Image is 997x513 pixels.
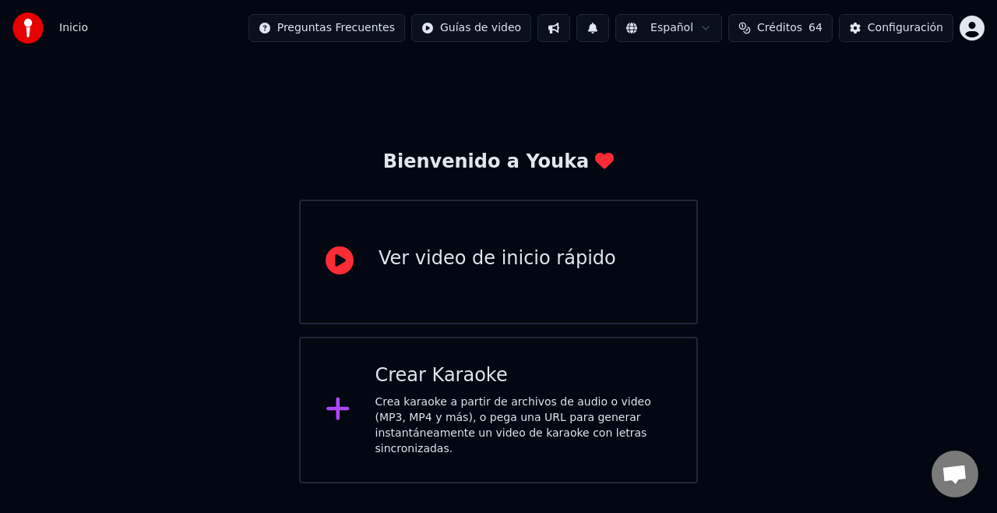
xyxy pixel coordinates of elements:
[868,20,943,36] div: Configuración
[383,150,615,175] div: Bienvenido a Youka
[248,14,405,42] button: Preguntas Frecuentes
[839,14,953,42] button: Configuración
[411,14,531,42] button: Guías de video
[59,20,88,36] span: Inicio
[375,363,672,388] div: Crear Karaoke
[809,20,823,36] span: 64
[728,14,833,42] button: Créditos64
[932,451,978,497] div: Chat abierto
[375,394,672,457] div: Crea karaoke a partir de archivos de audio o video (MP3, MP4 y más), o pega una URL para generar ...
[379,246,616,271] div: Ver video de inicio rápido
[757,20,802,36] span: Créditos
[12,12,44,44] img: youka
[59,20,88,36] nav: breadcrumb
